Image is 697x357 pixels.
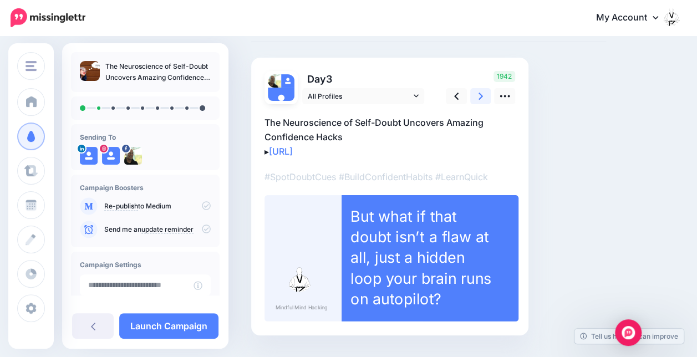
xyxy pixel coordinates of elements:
img: 5f001df8f57007f21b08498d2639aadb_thumb.jpg [80,61,100,81]
a: All Profiles [302,88,424,104]
p: Day [302,71,426,87]
a: update reminder [141,225,194,234]
h4: Campaign Settings [80,261,211,269]
img: 243314508_272570814608417_5408815764022789274_n-bsa140858.png [268,74,281,88]
img: user_default_image.png [281,74,294,88]
h4: Campaign Boosters [80,183,211,192]
p: #SpotDoubtCues #BuildConfidentHabits #LearnQuick [264,170,515,184]
span: 3 [326,73,332,85]
p: The Neuroscience of Self-Doubt Uncovers Amazing Confidence Hacks ▸ [264,115,515,159]
img: user_default_image.png [102,147,120,165]
img: 243314508_272570814608417_5408815764022789274_n-bsa140858.png [124,147,142,165]
a: Re-publish [104,202,138,211]
h4: Sending To [80,133,211,141]
img: Missinglettr [11,8,85,27]
p: The Neuroscience of Self-Doubt Uncovers Amazing Confidence Hacks [105,61,211,83]
span: Mindful Mind Hacking [276,303,328,312]
a: Tell us how we can improve [574,329,684,344]
img: user_default_image.png [80,147,98,165]
span: All Profiles [308,90,411,102]
img: menu.png [26,61,37,71]
p: to Medium [104,201,211,211]
a: My Account [585,4,680,32]
div: But what if that doubt isn’t a flaw at all, just a hidden loop your brain runs on autopilot? [350,206,493,310]
a: [URL] [269,146,293,157]
span: 1942 [494,71,515,82]
div: Open Intercom Messenger [615,319,642,346]
p: Send me an [104,225,211,234]
img: user_default_image.png [268,88,294,114]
